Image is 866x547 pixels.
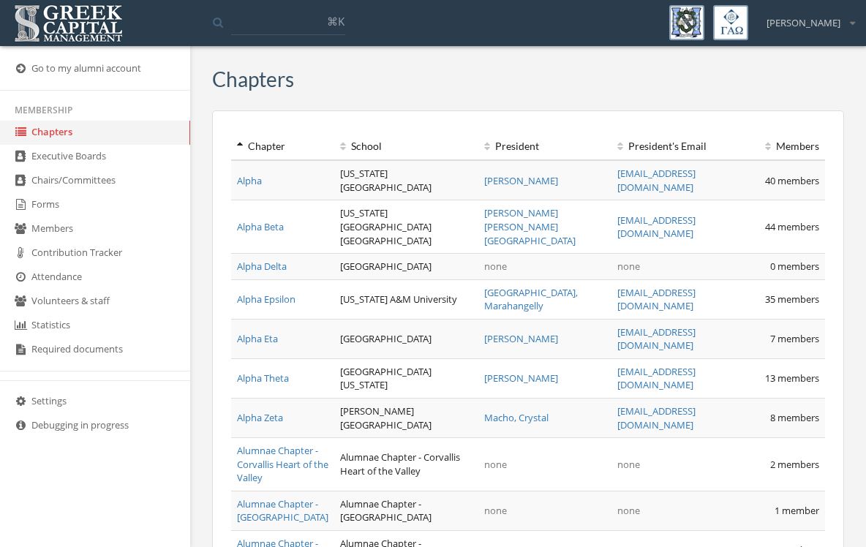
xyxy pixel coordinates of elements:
[334,254,478,280] td: [GEOGRAPHIC_DATA]
[484,371,558,385] a: [PERSON_NAME]
[484,206,576,246] a: [PERSON_NAME] [PERSON_NAME][GEOGRAPHIC_DATA]
[237,293,295,306] a: Alpha Epsilon
[237,497,328,524] a: Alumnae Chapter - [GEOGRAPHIC_DATA]
[237,174,262,187] a: Alpha
[770,332,819,345] span: 7 members
[617,325,696,352] a: [EMAIL_ADDRESS][DOMAIN_NAME]
[334,438,478,491] td: Alumnae Chapter - Corvallis Heart of the Valley
[212,68,294,91] h3: Chapters
[334,399,478,438] td: [PERSON_NAME][GEOGRAPHIC_DATA]
[617,365,696,392] a: [EMAIL_ADDRESS][DOMAIN_NAME]
[237,411,283,424] a: Alpha Zeta
[237,371,289,385] a: Alpha Theta
[750,139,819,154] div: Members
[617,139,737,154] div: President 's Email
[237,139,328,154] div: Chapter
[765,371,819,385] span: 13 members
[757,5,855,30] div: [PERSON_NAME]
[770,260,819,273] span: 0 members
[484,504,507,517] span: none
[617,167,696,194] a: [EMAIL_ADDRESS][DOMAIN_NAME]
[484,286,578,313] a: [GEOGRAPHIC_DATA], Marahangelly
[770,411,819,424] span: 8 members
[765,174,819,187] span: 40 members
[327,14,344,29] span: ⌘K
[334,279,478,319] td: [US_STATE] A&M University
[484,411,549,424] a: Macho, Crystal
[484,458,507,471] span: none
[334,200,478,254] td: [US_STATE][GEOGRAPHIC_DATA] [GEOGRAPHIC_DATA]
[334,358,478,398] td: [GEOGRAPHIC_DATA][US_STATE]
[334,160,478,200] td: [US_STATE][GEOGRAPHIC_DATA]
[770,458,819,471] span: 2 members
[237,220,284,233] a: Alpha Beta
[334,491,478,530] td: Alumnae Chapter - [GEOGRAPHIC_DATA]
[767,16,840,30] span: [PERSON_NAME]
[484,332,558,345] a: [PERSON_NAME]
[617,286,696,313] a: [EMAIL_ADDRESS][DOMAIN_NAME]
[484,139,606,154] div: President
[484,260,507,273] span: none
[617,260,640,273] span: none
[334,319,478,358] td: [GEOGRAPHIC_DATA]
[765,293,819,306] span: 35 members
[340,139,472,154] div: School
[617,504,640,517] span: none
[237,444,328,484] a: Alumnae Chapter - Corvallis Heart of the Valley
[617,404,696,431] a: [EMAIL_ADDRESS][DOMAIN_NAME]
[484,174,558,187] a: [PERSON_NAME]
[775,504,819,517] span: 1 member
[617,214,696,241] a: [EMAIL_ADDRESS][DOMAIN_NAME]
[237,332,278,345] a: Alpha Eta
[237,260,287,273] a: Alpha Delta
[617,458,640,471] span: none
[765,220,819,233] span: 44 members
